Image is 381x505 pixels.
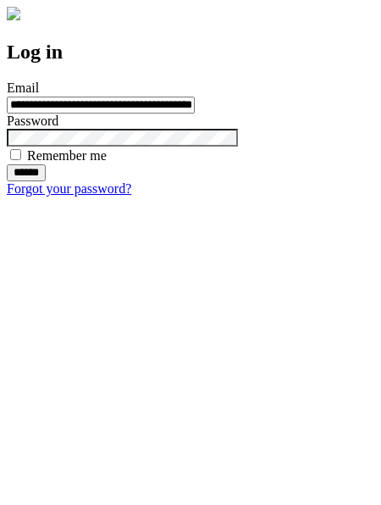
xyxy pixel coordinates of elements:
label: Email [7,80,39,95]
h2: Log in [7,41,374,64]
label: Password [7,114,58,128]
img: logo-4e3dc11c47720685a147b03b5a06dd966a58ff35d612b21f08c02c0306f2b779.png [7,7,20,20]
label: Remember me [27,148,107,163]
a: Forgot your password? [7,181,131,196]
